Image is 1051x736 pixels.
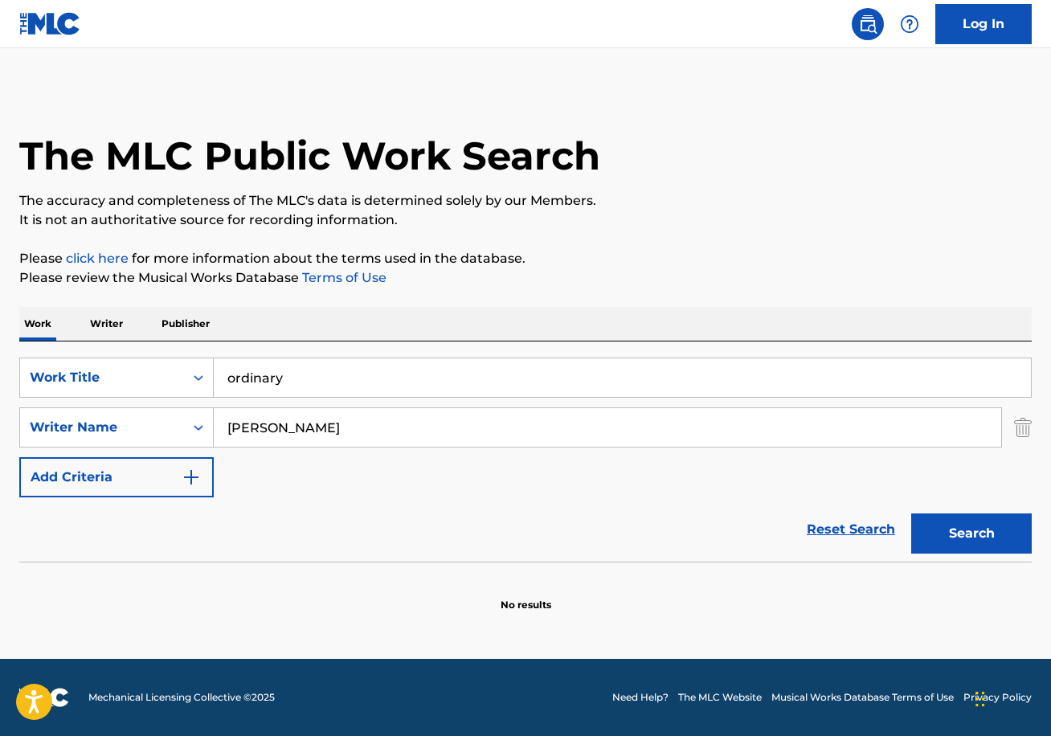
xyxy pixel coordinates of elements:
[678,690,762,705] a: The MLC Website
[19,268,1032,288] p: Please review the Musical Works Database
[771,690,954,705] a: Musical Works Database Terms of Use
[19,211,1032,230] p: It is not an authoritative source for recording information.
[975,675,985,723] div: Drag
[19,12,81,35] img: MLC Logo
[299,270,386,285] a: Terms of Use
[935,4,1032,44] a: Log In
[19,688,69,707] img: logo
[157,307,215,341] p: Publisher
[852,8,884,40] a: Public Search
[971,659,1051,736] iframe: Chat Widget
[19,249,1032,268] p: Please for more information about the terms used in the database.
[1014,407,1032,448] img: Delete Criterion
[66,251,129,266] a: click here
[19,191,1032,211] p: The accuracy and completeness of The MLC's data is determined solely by our Members.
[963,690,1032,705] a: Privacy Policy
[19,457,214,497] button: Add Criteria
[182,468,201,487] img: 9d2ae6d4665cec9f34b9.svg
[19,358,1032,562] form: Search Form
[799,512,903,547] a: Reset Search
[19,132,600,180] h1: The MLC Public Work Search
[19,307,56,341] p: Work
[30,418,174,437] div: Writer Name
[612,690,669,705] a: Need Help?
[911,513,1032,554] button: Search
[30,368,174,387] div: Work Title
[88,690,275,705] span: Mechanical Licensing Collective © 2025
[894,8,926,40] div: Help
[858,14,877,34] img: search
[85,307,128,341] p: Writer
[501,579,551,612] p: No results
[900,14,919,34] img: help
